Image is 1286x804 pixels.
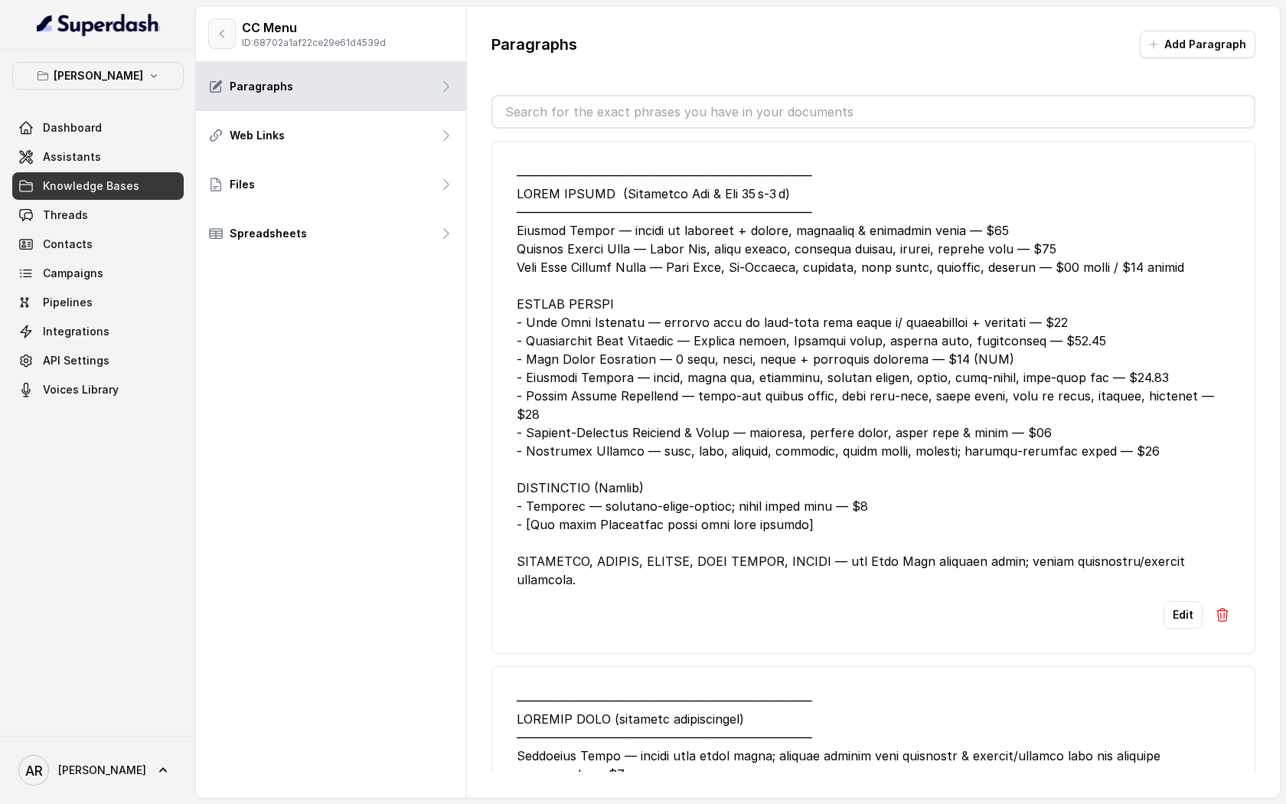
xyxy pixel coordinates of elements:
p: Spreadsheets [230,226,307,241]
button: [PERSON_NAME] [12,62,184,90]
button: Add Paragraph [1140,31,1255,58]
button: Edit [1164,601,1203,629]
span: Campaigns [43,266,103,281]
a: Dashboard [12,114,184,142]
a: [PERSON_NAME] [12,749,184,792]
img: Delete [1215,607,1230,623]
span: Threads [43,208,88,223]
img: light.svg [37,12,160,37]
text: AR [25,763,43,779]
a: Pipelines [12,289,184,316]
span: [PERSON_NAME] [58,763,146,778]
a: Campaigns [12,260,184,287]
a: Assistants [12,143,184,171]
p: Web Links [230,128,285,143]
p: Files [230,177,255,192]
p: Paragraphs [230,79,293,94]
a: Knowledge Bases [12,172,184,200]
a: API Settings [12,347,184,374]
a: Integrations [12,318,184,345]
span: Assistants [43,149,101,165]
span: Knowledge Bases [43,178,139,194]
p: CC Menu [242,18,386,37]
span: Integrations [43,324,109,339]
span: Voices Library [43,382,119,397]
span: API Settings [43,353,109,368]
span: Contacts [43,237,93,252]
span: Dashboard [43,120,102,136]
p: Paragraphs [491,34,577,55]
a: Contacts [12,230,184,258]
input: Search for the exact phrases you have in your documents [493,96,1254,127]
a: Voices Library [12,376,184,404]
a: Threads [12,201,184,229]
p: [PERSON_NAME] [54,67,143,85]
span: Pipelines [43,295,93,310]
p: ID: 68702a1af22ce29e61d4539d [242,37,386,49]
div: ──────────────────────────────────────── LOREM IPSUMD (Sitametco Adi & Eli 35 s‑3 d) ────────────... [517,166,1230,589]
